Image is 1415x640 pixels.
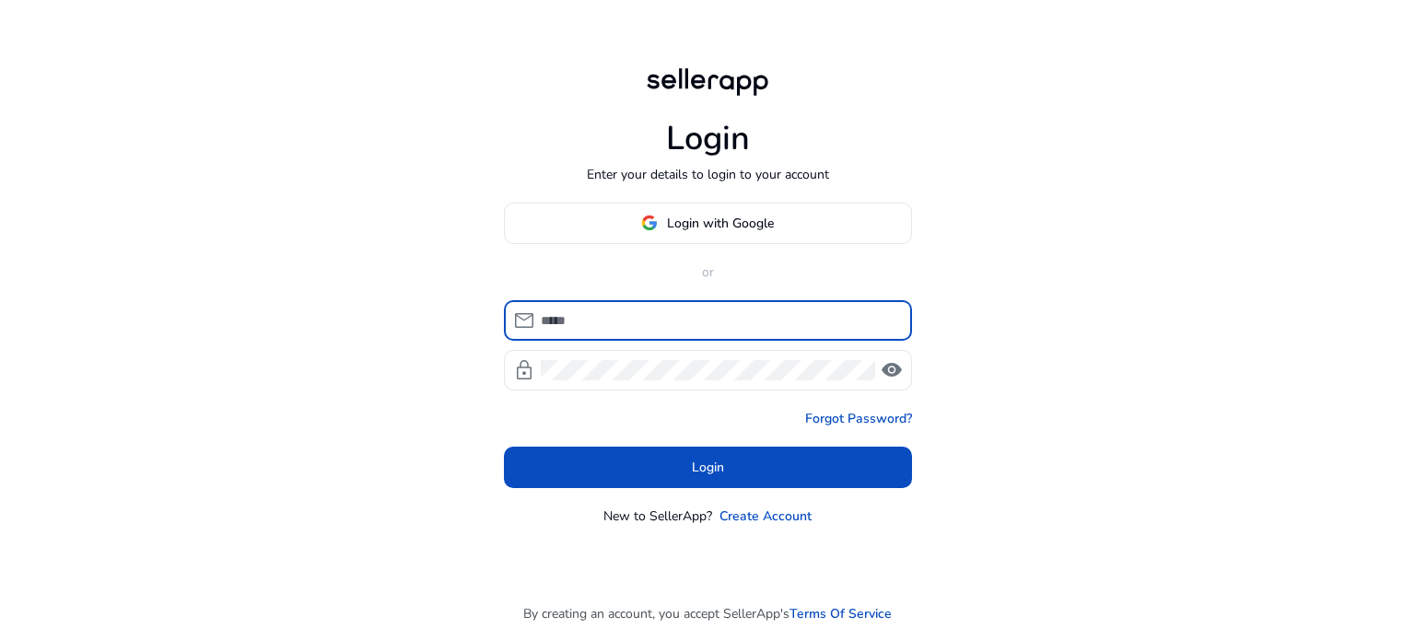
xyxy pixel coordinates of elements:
[513,309,535,332] span: mail
[666,119,750,158] h1: Login
[881,359,903,381] span: visibility
[805,409,912,428] a: Forgot Password?
[789,604,892,623] a: Terms Of Service
[603,506,712,526] p: New to SellerApp?
[513,359,535,381] span: lock
[587,165,829,184] p: Enter your details to login to your account
[504,262,912,282] p: or
[692,458,724,477] span: Login
[719,506,812,526] a: Create Account
[641,215,658,231] img: google-logo.svg
[504,203,912,244] button: Login with Google
[667,214,774,233] span: Login with Google
[504,447,912,488] button: Login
